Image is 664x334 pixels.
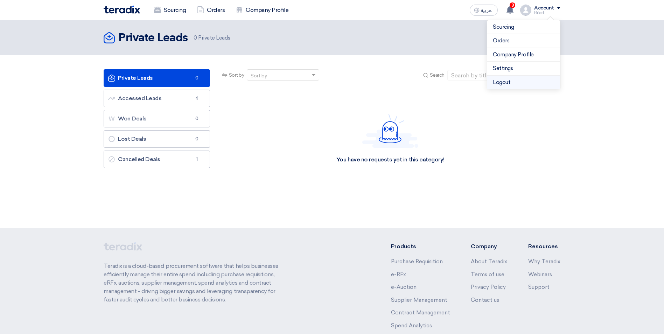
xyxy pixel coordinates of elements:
a: Privacy Policy [471,284,506,290]
a: Orders [493,37,554,45]
span: 0 [193,115,201,122]
a: e-RFx [391,271,406,278]
a: Contact us [471,297,499,303]
img: Teradix logo [104,6,140,14]
img: Hello [362,114,418,148]
a: Orders [191,2,230,18]
a: Lost Deals0 [104,130,210,148]
a: Spend Analytics [391,322,432,329]
span: 0 [193,75,201,82]
a: Won Deals0 [104,110,210,127]
a: e-Auction [391,284,417,290]
a: Company Profile [493,51,554,59]
span: 0 [194,35,197,41]
li: Logout [487,76,560,89]
li: Company [471,242,507,251]
span: العربية [481,8,494,13]
li: Resources [528,242,560,251]
span: Search [430,71,445,79]
button: العربية [470,5,498,16]
div: Rifad [534,11,560,15]
div: You have no requests yet in this category! [336,156,445,163]
a: Webinars [528,271,552,278]
h2: Private Leads [118,31,188,45]
span: 1 [193,156,201,163]
li: Products [391,242,450,251]
a: Cancelled Deals1 [104,151,210,168]
a: Support [528,284,550,290]
div: Sort by [251,72,267,79]
a: Private Leads0 [104,69,210,87]
input: Search by title or reference number [447,70,545,81]
span: Sort by [229,71,244,79]
p: Teradix is a cloud-based procurement software that helps businesses efficiently manage their enti... [104,262,286,304]
a: Settings [493,64,554,72]
img: profile_test.png [520,5,531,16]
span: 4 [193,95,201,102]
a: Terms of use [471,271,504,278]
span: Private Leads [194,34,230,42]
a: Sourcing [493,23,554,31]
a: Why Teradix [528,258,560,265]
a: Company Profile [230,2,294,18]
span: 0 [193,135,201,142]
span: 3 [510,2,515,8]
div: Account [534,5,554,11]
a: Accessed Leads4 [104,90,210,107]
a: Supplier Management [391,297,447,303]
a: About Teradix [471,258,507,265]
a: Purchase Requisition [391,258,443,265]
a: Sourcing [148,2,191,18]
a: Contract Management [391,309,450,316]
